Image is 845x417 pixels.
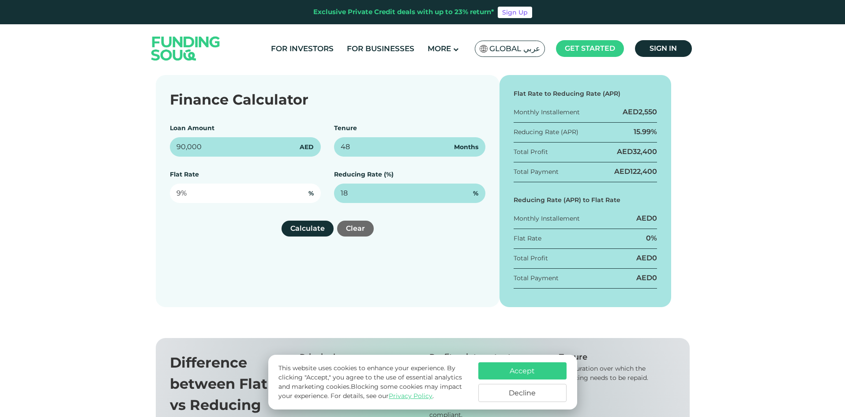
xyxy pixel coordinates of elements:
div: Flat Rate [514,234,541,243]
div: Total Payment [514,274,559,283]
img: Logo [143,26,229,71]
div: Monthly Installement [514,214,580,223]
div: 15.99% [634,127,657,137]
div: The duration over which the financing needs to be repaid. [559,364,676,383]
span: Blocking some cookies may impact your experience. [278,383,462,400]
span: 0 [652,274,657,282]
span: 0 [652,214,657,222]
div: Tenure [559,352,676,362]
button: Calculate [282,221,334,237]
div: AED [614,167,657,177]
div: Total Profit [514,147,548,157]
a: Sign in [635,40,692,57]
button: Accept [478,362,567,379]
a: Privacy Policy [389,392,432,400]
div: Reducing Rate (APR) [514,128,578,137]
div: Finance Calculator [170,89,485,110]
label: Flat Rate [170,170,199,178]
div: AED [617,147,657,157]
button: Decline [478,384,567,402]
div: Reducing Rate (APR) to Flat Rate [514,195,657,205]
div: AED [636,273,657,283]
span: Months [454,143,478,152]
span: More [428,44,451,53]
img: SA Flag [480,45,488,53]
div: Flat Rate to Reducing Rate (APR) [514,89,657,98]
span: Sign in [650,44,677,53]
span: 122,400 [630,167,657,176]
div: 0% [646,233,657,243]
div: Total Payment [514,167,559,177]
p: This website uses cookies to enhance your experience. By clicking "Accept," you agree to the use ... [278,364,469,401]
div: Exclusive Private Credit deals with up to 23% return* [313,7,494,17]
div: Monthly Installement [514,108,580,117]
div: Principal [300,352,416,362]
div: AED [636,214,657,223]
span: Global عربي [489,44,540,54]
a: For Businesses [345,41,417,56]
a: For Investors [269,41,336,56]
span: % [473,189,478,198]
span: AED [300,143,314,152]
span: Get started [565,44,615,53]
span: % [308,189,314,198]
span: 0 [652,254,657,262]
span: 32,400 [633,147,657,156]
span: 2,550 [638,108,657,116]
div: AED [623,107,657,117]
div: AED [636,253,657,263]
button: Clear [337,221,374,237]
label: Reducing Rate (%) [334,170,394,178]
a: Sign Up [498,7,532,18]
label: Tenure [334,124,357,132]
div: Total Profit [514,254,548,263]
div: Profit or interest rate [429,352,546,362]
span: For details, see our . [330,392,434,400]
label: Loan Amount [170,124,214,132]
